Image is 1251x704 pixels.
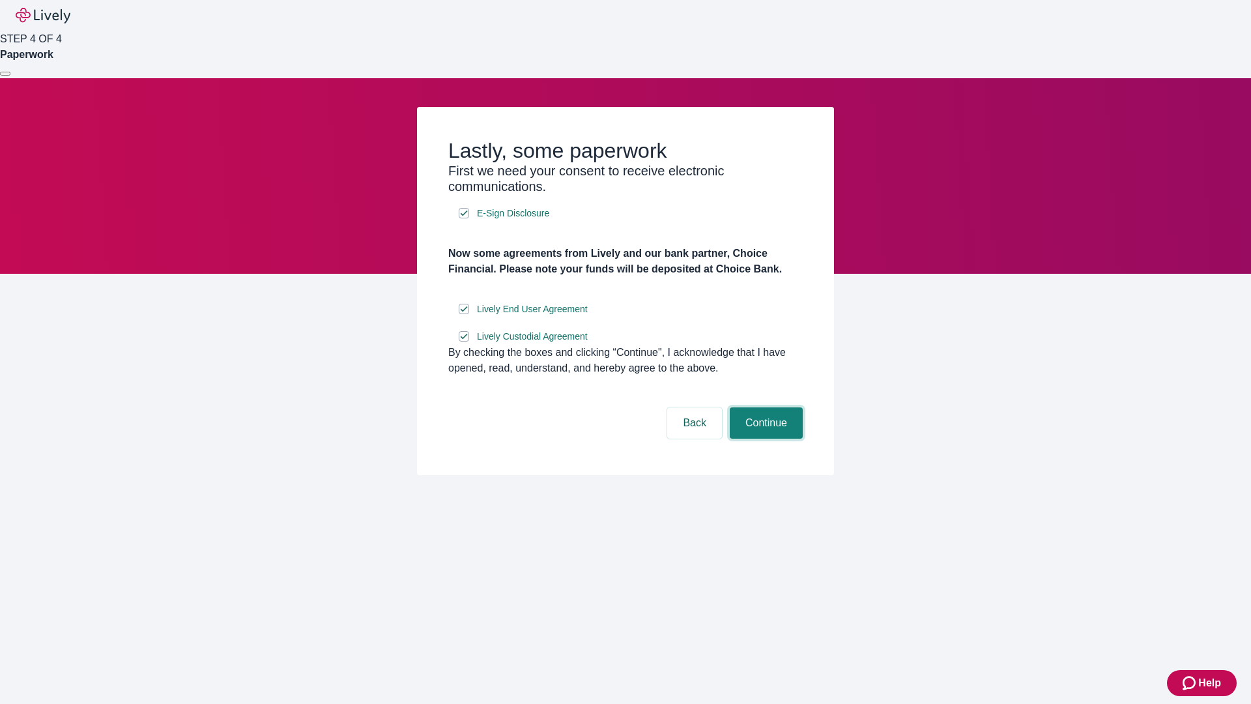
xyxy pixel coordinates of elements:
button: Zendesk support iconHelp [1167,670,1237,696]
a: e-sign disclosure document [474,329,590,345]
svg: Zendesk support icon [1183,675,1198,691]
div: By checking the boxes and clicking “Continue", I acknowledge that I have opened, read, understand... [448,345,803,376]
a: e-sign disclosure document [474,301,590,317]
button: Continue [730,407,803,439]
img: Lively [16,8,70,23]
span: Lively End User Agreement [477,302,588,316]
a: e-sign disclosure document [474,205,552,222]
span: Lively Custodial Agreement [477,330,588,344]
h2: Lastly, some paperwork [448,138,803,163]
h4: Now some agreements from Lively and our bank partner, Choice Financial. Please note your funds wi... [448,246,803,277]
h3: First we need your consent to receive electronic communications. [448,163,803,194]
span: E-Sign Disclosure [477,207,549,220]
span: Help [1198,675,1221,691]
button: Back [667,407,722,439]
